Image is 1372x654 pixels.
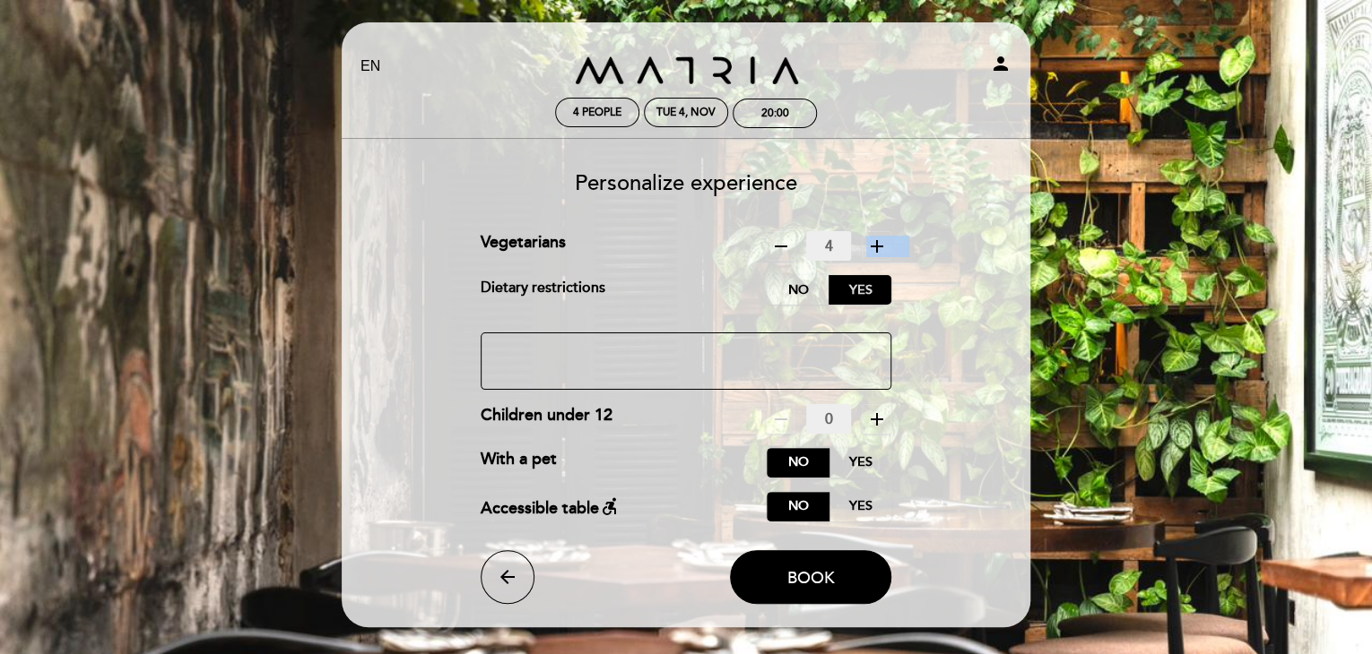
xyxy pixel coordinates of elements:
[866,409,888,430] i: add
[575,170,797,196] span: Personalize experience
[574,42,798,91] a: MATRIA
[481,404,612,434] div: Children under 12
[866,236,888,257] i: add
[829,275,891,305] label: Yes
[770,236,792,257] i: remove
[990,53,1012,74] i: person
[481,275,768,305] div: Dietary restrictions
[656,106,716,119] div: Tue 4, Nov
[481,231,566,261] div: Vegetarians
[497,566,518,588] i: arrow_back
[770,409,792,430] i: remove
[761,107,789,120] div: 20:00
[829,492,891,521] label: Yes
[599,495,621,517] i: accessible_forward
[481,448,557,478] div: With a pet
[481,550,534,604] button: arrow_back
[767,492,829,521] label: No
[573,106,621,119] span: 4 people
[767,275,829,305] label: No
[481,492,621,521] div: Accessible table
[787,567,835,587] span: Book
[990,53,1012,81] button: person
[829,448,891,478] label: Yes
[767,448,829,478] label: No
[730,550,891,604] button: Book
